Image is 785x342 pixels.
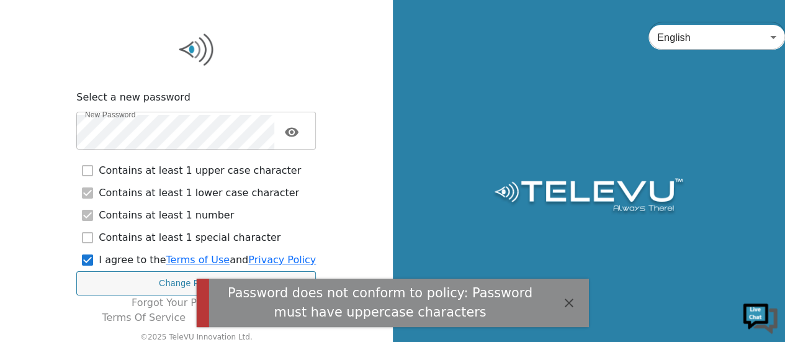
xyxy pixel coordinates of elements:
p: Select a new password [76,90,316,105]
img: Chat Widget [742,299,779,336]
textarea: Type your message and hit 'Enter' [6,218,236,261]
a: Terms of Use [166,254,230,266]
img: Logo [76,31,316,68]
p: Contains at least 1 upper case character [99,163,301,178]
p: I agree to the and [99,253,316,268]
div: Chat with us now [65,65,209,81]
span: We're online! [72,96,171,221]
a: Privacy Policy [248,254,316,266]
img: d_736959983_company_1615157101543_736959983 [21,58,52,89]
div: Minimize live chat window [204,6,233,36]
div: Password does not conform to policy: Password must have uppercase characters [216,284,544,322]
button: Change Password [76,271,316,295]
a: Forgot your password? [132,295,243,310]
p: Contains at least 1 lower case character [99,186,299,200]
img: Logo [492,178,685,215]
p: Contains at least 1 special character [99,230,280,245]
a: Terms of Service [102,310,186,325]
p: Contains at least 1 number [99,208,234,223]
div: English [648,20,785,55]
button: toggle password visibility [279,120,304,145]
